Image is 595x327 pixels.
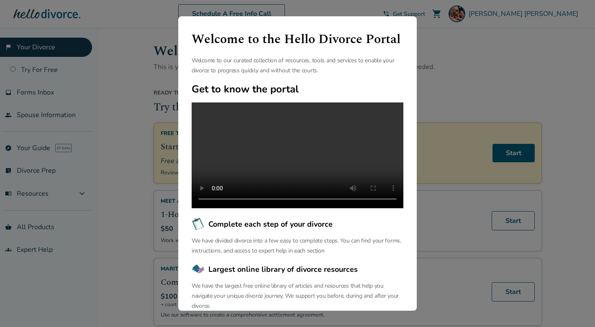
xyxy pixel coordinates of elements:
[192,82,403,96] h2: Get to know the portal
[192,236,403,256] p: We have divided divorce into a few easy to complete steps. You can find your forms, instructions,...
[192,263,205,276] img: Largest online library of divorce resources
[192,217,205,231] img: Complete each step of your divorce
[192,281,403,311] p: We have the largest free online library of articles and resources that help you navigate your uni...
[192,30,403,49] h1: Welcome to the Hello Divorce Portal
[192,56,403,76] p: Welcome to our curated collection of resources, tools and services to enable your divorce to prog...
[553,287,595,327] iframe: Chat Widget
[208,219,333,230] span: Complete each step of your divorce
[208,264,358,275] span: Largest online library of divorce resources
